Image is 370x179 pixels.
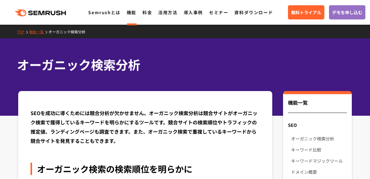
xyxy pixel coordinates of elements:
[291,155,347,166] a: キーワードマジックツール
[142,9,152,15] a: 料金
[31,108,260,145] div: SEOを成功に導くためには競合分析が欠かせません。オーガニック検索分析は競合サイトがオーガニック検索で獲得しているキーワードを明らかにするツールです。競合サイトの検索順位やトラフィックの推定値、...
[288,5,324,19] a: 無料トライアル
[127,9,136,15] a: 機能
[332,9,362,16] span: デモを申し込む
[184,9,203,15] a: 導入事例
[291,144,347,155] a: キーワード比較
[48,29,90,34] a: オーガニック検索分析
[88,9,120,15] a: Semrushとは
[158,9,177,15] a: 活用方法
[283,119,352,131] div: SEO
[329,5,365,19] a: デモを申し込む
[288,99,347,113] div: 機能一覧
[291,166,347,177] a: ドメイン概要
[209,9,228,15] a: セミナー
[234,9,273,15] a: 資料ダウンロード
[17,29,29,34] a: TOP
[29,29,48,34] a: 機能一覧
[31,163,260,175] div: オーガニック検索の検索順位を明らかに
[291,9,321,16] span: 無料トライアル
[17,56,347,74] h1: オーガニック検索分析
[291,133,347,144] a: オーガニック検索分析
